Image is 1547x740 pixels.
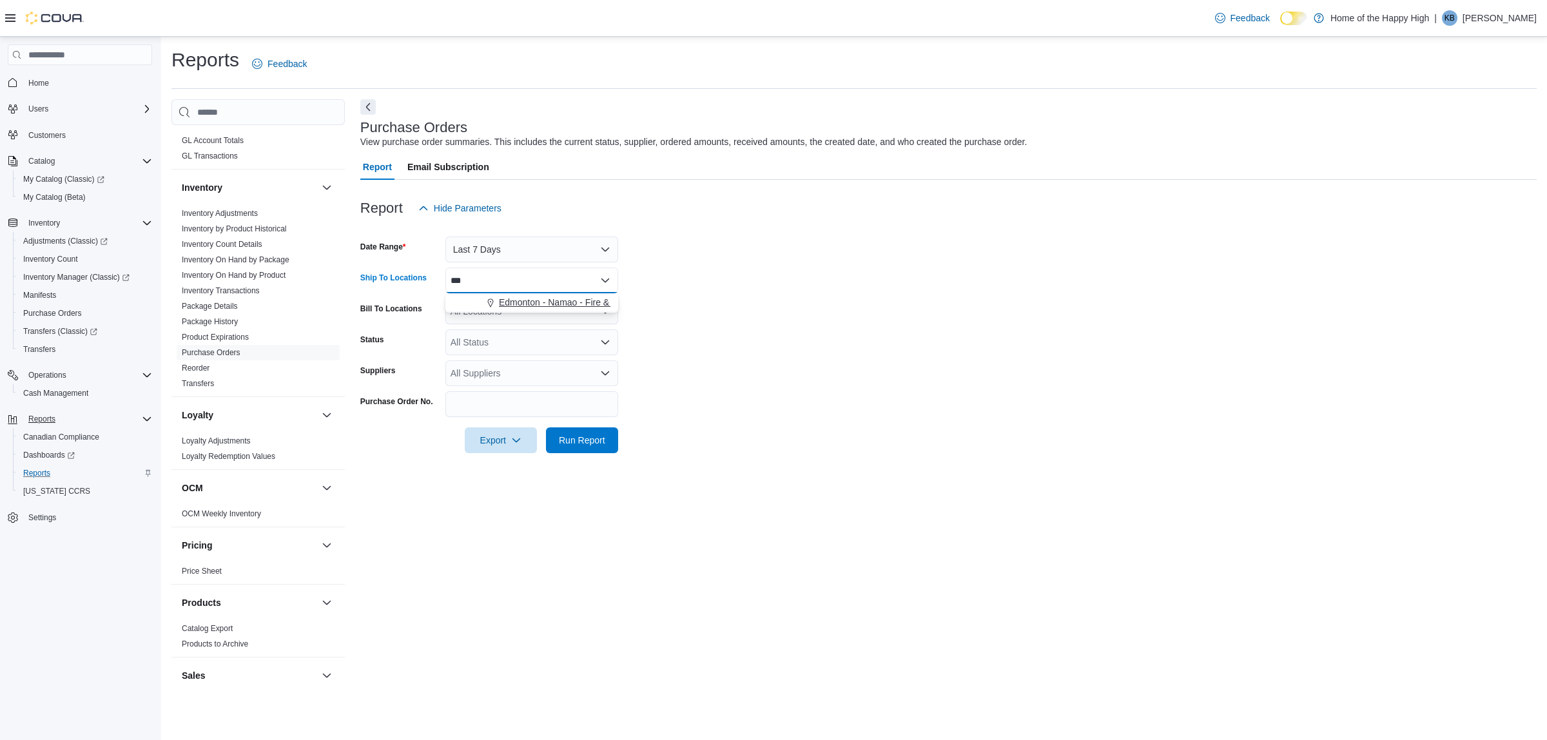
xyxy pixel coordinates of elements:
[23,308,82,318] span: Purchase Orders
[23,411,61,427] button: Reports
[434,202,501,215] span: Hide Parameters
[182,181,316,194] button: Inventory
[171,506,345,527] div: OCM
[26,12,84,24] img: Cova
[1280,12,1307,25] input: Dark Mode
[182,301,238,311] span: Package Details
[445,293,618,312] div: Choose from the following options
[23,153,152,169] span: Catalog
[1445,10,1455,26] span: KB
[23,367,72,383] button: Operations
[360,396,433,407] label: Purchase Order No.
[182,224,287,234] span: Inventory by Product Historical
[18,190,152,205] span: My Catalog (Beta)
[171,433,345,469] div: Loyalty
[18,429,104,445] a: Canadian Compliance
[465,427,537,453] button: Export
[407,154,489,180] span: Email Subscription
[182,566,222,576] span: Price Sheet
[360,273,427,283] label: Ship To Locations
[13,482,157,500] button: [US_STATE] CCRS
[3,366,157,384] button: Operations
[360,335,384,345] label: Status
[546,427,618,453] button: Run Report
[360,304,422,314] label: Bill To Locations
[182,270,286,280] span: Inventory On Hand by Product
[360,99,376,115] button: Next
[182,596,316,609] button: Products
[182,378,214,389] span: Transfers
[23,75,54,91] a: Home
[18,233,152,249] span: Adjustments (Classic)
[182,436,251,445] a: Loyalty Adjustments
[182,332,249,342] span: Product Expirations
[182,509,261,519] span: OCM Weekly Inventory
[182,539,316,552] button: Pricing
[182,286,260,295] a: Inventory Transactions
[23,272,130,282] span: Inventory Manager (Classic)
[171,47,239,73] h1: Reports
[182,509,261,518] a: OCM Weekly Inventory
[23,510,61,525] a: Settings
[182,436,251,446] span: Loyalty Adjustments
[23,468,50,478] span: Reports
[182,567,222,576] a: Price Sheet
[23,411,152,427] span: Reports
[18,324,102,339] a: Transfers (Classic)
[319,595,335,610] button: Products
[18,385,93,401] a: Cash Management
[23,509,152,525] span: Settings
[413,195,507,221] button: Hide Parameters
[600,337,610,347] button: Open list of options
[182,452,275,461] a: Loyalty Redemption Values
[182,409,213,422] h3: Loyalty
[28,156,55,166] span: Catalog
[3,508,157,527] button: Settings
[23,174,104,184] span: My Catalog (Classic)
[182,181,222,194] h3: Inventory
[28,370,66,380] span: Operations
[23,215,152,231] span: Inventory
[23,153,60,169] button: Catalog
[360,200,403,216] h3: Report
[182,347,240,358] span: Purchase Orders
[18,429,152,445] span: Canadian Compliance
[18,465,55,481] a: Reports
[23,367,152,383] span: Operations
[23,432,99,442] span: Canadian Compliance
[23,74,152,90] span: Home
[28,512,56,523] span: Settings
[23,450,75,460] span: Dashboards
[319,407,335,423] button: Loyalty
[18,171,110,187] a: My Catalog (Classic)
[182,639,248,648] a: Products to Archive
[499,296,639,309] span: Edmonton - Namao - Fire & Flower
[1231,12,1270,24] span: Feedback
[182,316,238,327] span: Package History
[472,427,529,453] span: Export
[1442,10,1457,26] div: Kyler Brian
[182,623,233,634] span: Catalog Export
[13,304,157,322] button: Purchase Orders
[182,240,262,249] a: Inventory Count Details
[182,224,287,233] a: Inventory by Product Historical
[18,269,135,285] a: Inventory Manager (Classic)
[28,130,66,141] span: Customers
[182,624,233,633] a: Catalog Export
[182,271,286,280] a: Inventory On Hand by Product
[319,538,335,553] button: Pricing
[182,348,240,357] a: Purchase Orders
[23,101,152,117] span: Users
[319,180,335,195] button: Inventory
[18,306,152,321] span: Purchase Orders
[18,233,113,249] a: Adjustments (Classic)
[23,192,86,202] span: My Catalog (Beta)
[13,188,157,206] button: My Catalog (Beta)
[18,483,152,499] span: Washington CCRS
[23,128,71,143] a: Customers
[182,379,214,388] a: Transfers
[1463,10,1537,26] p: [PERSON_NAME]
[23,101,54,117] button: Users
[18,465,152,481] span: Reports
[319,668,335,683] button: Sales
